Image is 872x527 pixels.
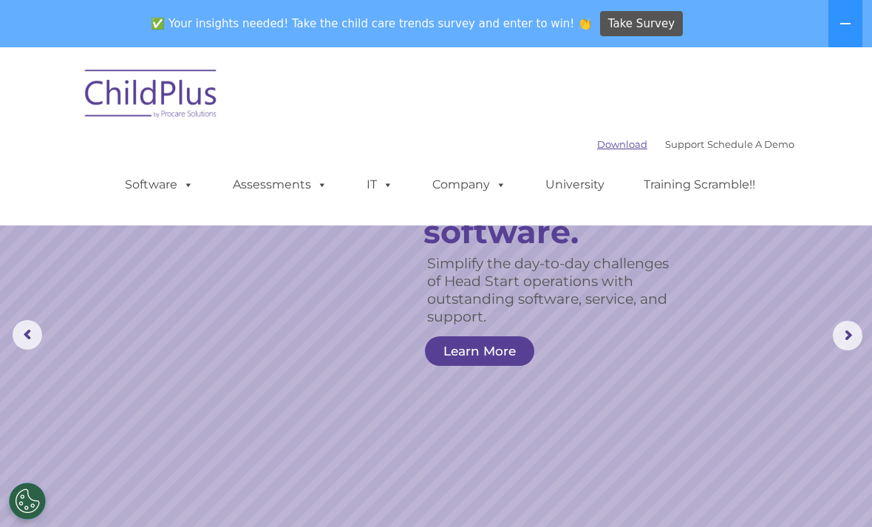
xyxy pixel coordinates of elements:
[665,138,704,150] a: Support
[597,138,647,150] a: Download
[531,170,619,200] a: University
[600,11,684,37] a: Take Survey
[425,336,534,366] a: Learn More
[423,149,695,248] rs-layer: The ORIGINAL Head Start software.
[352,170,408,200] a: IT
[597,138,794,150] font: |
[218,170,342,200] a: Assessments
[146,10,598,38] span: ✅ Your insights needed! Take the child care trends survey and enter to win! 👏
[418,170,521,200] a: Company
[608,11,675,37] span: Take Survey
[9,483,46,520] button: Cookies Settings
[427,255,682,326] rs-layer: Simplify the day-to-day challenges of Head Start operations with outstanding software, service, a...
[110,170,208,200] a: Software
[707,138,794,150] a: Schedule A Demo
[78,59,225,133] img: ChildPlus by Procare Solutions
[629,170,770,200] a: Training Scramble!!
